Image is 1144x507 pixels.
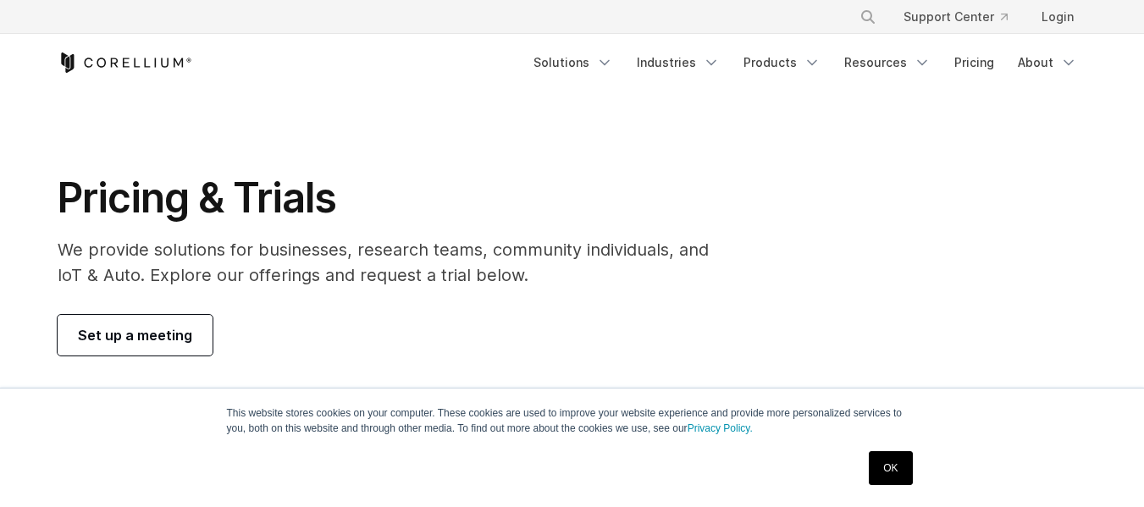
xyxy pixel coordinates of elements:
[58,237,732,288] p: We provide solutions for businesses, research teams, community individuals, and IoT & Auto. Explo...
[58,52,192,73] a: Corellium Home
[627,47,730,78] a: Industries
[523,47,1087,78] div: Navigation Menu
[869,451,912,485] a: OK
[839,2,1087,32] div: Navigation Menu
[78,325,192,345] span: Set up a meeting
[58,315,213,355] a: Set up a meeting
[733,47,831,78] a: Products
[944,47,1004,78] a: Pricing
[1028,2,1087,32] a: Login
[523,47,623,78] a: Solutions
[853,2,883,32] button: Search
[890,2,1021,32] a: Support Center
[58,173,732,223] h1: Pricing & Trials
[834,47,941,78] a: Resources
[1008,47,1087,78] a: About
[688,422,753,434] a: Privacy Policy.
[227,405,918,436] p: This website stores cookies on your computer. These cookies are used to improve your website expe...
